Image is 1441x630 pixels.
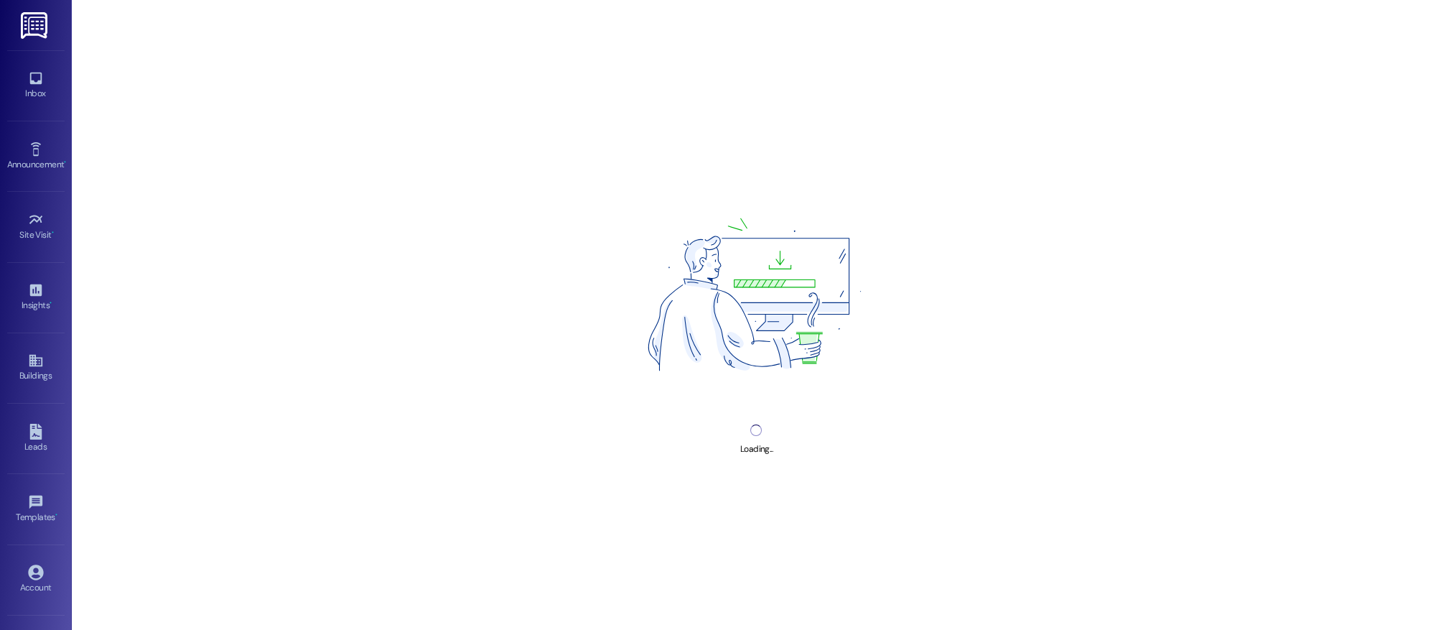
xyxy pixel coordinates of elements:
[50,298,52,308] span: •
[55,510,57,520] span: •
[7,420,65,458] a: Leads
[7,278,65,317] a: Insights •
[740,442,773,457] div: Loading...
[7,66,65,105] a: Inbox
[52,228,54,238] span: •
[64,157,66,167] span: •
[7,560,65,599] a: Account
[7,208,65,246] a: Site Visit •
[21,12,50,39] img: ResiDesk Logo
[7,490,65,529] a: Templates •
[7,348,65,387] a: Buildings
